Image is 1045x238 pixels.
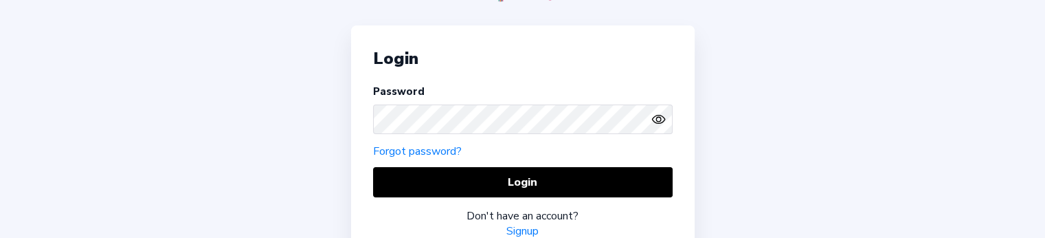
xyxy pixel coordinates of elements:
[651,112,666,127] ion-icon: eye outline
[373,47,673,69] div: Login
[373,85,425,98] label: Password
[651,112,672,127] button: eye outlineeye off outline
[373,144,462,159] a: Forgot password?
[373,167,673,197] button: Login
[373,208,673,224] div: Don't have an account?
